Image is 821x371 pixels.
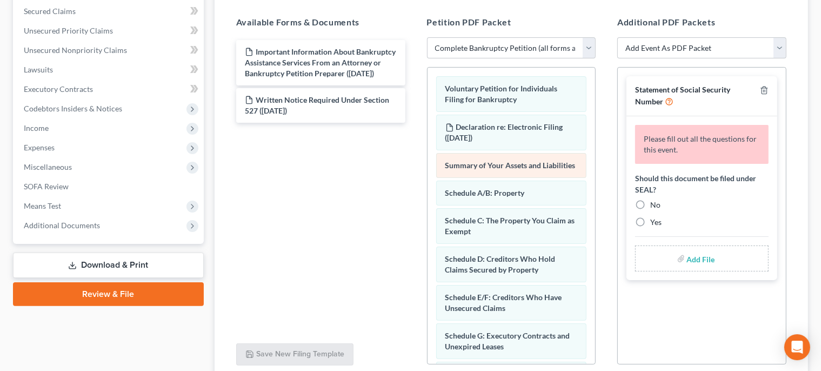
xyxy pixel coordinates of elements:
[445,188,525,197] span: Schedule A/B: Property
[24,104,122,113] span: Codebtors Insiders & Notices
[445,84,558,104] span: Voluntary Petition for Individuals Filing for Bankruptcy
[644,134,757,154] span: Please fill out all the questions for this event.
[24,201,61,210] span: Means Test
[24,26,113,35] span: Unsecured Priority Claims
[15,79,204,99] a: Executory Contracts
[445,254,556,274] span: Schedule D: Creditors Who Hold Claims Secured by Property
[445,293,562,313] span: Schedule E/F: Creditors Who Have Unsecured Claims
[445,122,563,142] span: Declaration re: Electronic Filing ([DATE])
[15,60,204,79] a: Lawsuits
[445,216,575,236] span: Schedule C: The Property You Claim as Exempt
[24,162,72,171] span: Miscellaneous
[427,17,511,27] span: Petition PDF Packet
[15,21,204,41] a: Unsecured Priority Claims
[24,65,53,74] span: Lawsuits
[24,143,55,152] span: Expenses
[13,282,204,306] a: Review & File
[635,173,769,195] label: Should this document be filed under SEAL?
[650,217,662,227] span: Yes
[635,85,730,106] span: Statement of Social Security Number
[445,161,576,170] span: Summary of Your Assets and Liabilities
[236,16,405,29] h5: Available Forms & Documents
[617,16,786,29] h5: Additional PDF Packets
[24,84,93,94] span: Executory Contracts
[15,41,204,60] a: Unsecured Nonpriority Claims
[15,177,204,196] a: SOFA Review
[24,221,100,230] span: Additional Documents
[784,334,810,360] div: Open Intercom Messenger
[236,343,353,366] button: Save New Filing Template
[24,45,127,55] span: Unsecured Nonpriority Claims
[24,6,76,16] span: Secured Claims
[15,2,204,21] a: Secured Claims
[245,47,396,78] span: Important Information About Bankruptcy Assistance Services From an Attorney or Bankruptcy Petitio...
[650,200,660,209] span: No
[24,182,69,191] span: SOFA Review
[445,331,570,351] span: Schedule G: Executory Contracts and Unexpired Leases
[24,123,49,132] span: Income
[245,95,389,115] span: Written Notice Required Under Section 527 ([DATE])
[13,253,204,278] a: Download & Print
